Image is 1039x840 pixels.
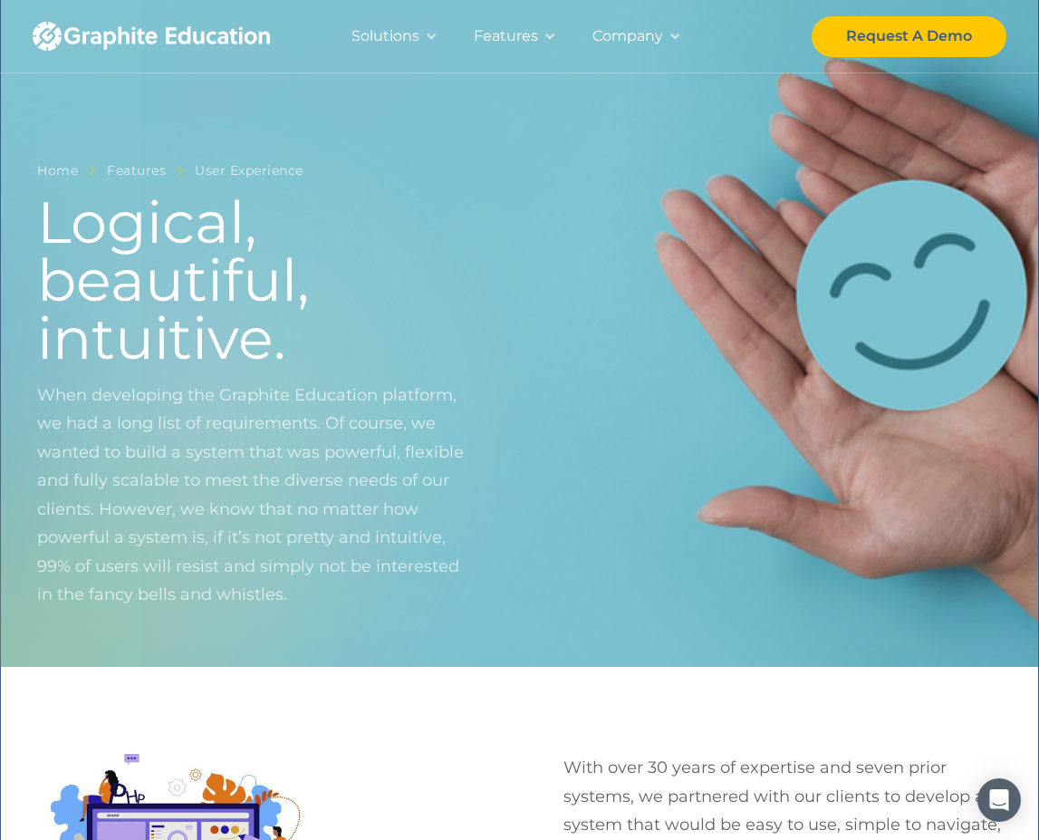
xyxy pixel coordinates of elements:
[351,24,419,49] div: Solutions
[195,159,303,182] a: User Experience
[592,24,663,49] div: Company
[846,24,972,49] div: Request A Demo
[107,159,166,182] a: Features
[474,24,538,49] div: Features
[812,16,1006,57] a: Request A Demo
[37,381,476,639] p: When developing the Graphite Education platform, we had a long list of requirements. Of course, w...
[977,778,1021,822] div: Open Intercom Messenger
[37,159,78,182] a: Home
[37,193,476,367] h1: Logical, beautiful, intuitive.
